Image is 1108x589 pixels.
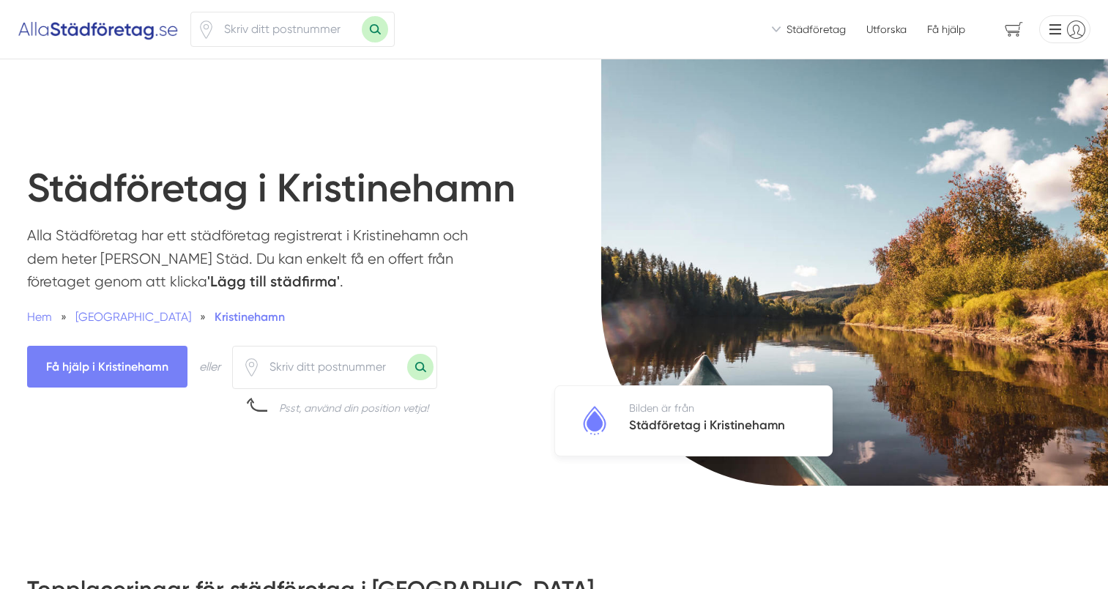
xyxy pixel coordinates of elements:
p: Alla Städföretag har ett städföretag registrerat i Kristinehamn och dem heter [PERSON_NAME] Städ.... [27,224,470,300]
button: Sök med postnummer [362,16,388,42]
img: Städföretag i Kristinehamn logotyp [576,402,613,439]
span: Bilden är från [629,402,694,414]
button: Sök med postnummer [407,354,434,380]
span: navigation-cart [994,17,1033,42]
h1: Städföretag i Kristinehamn [27,165,519,224]
svg: Pin / Karta [242,358,261,377]
img: Alla Städföretag [18,18,179,41]
span: Få hjälp i Kristinehamn [27,346,187,388]
input: Skriv ditt postnummer [215,12,362,46]
div: Psst, använd din position vetja! [279,401,428,415]
nav: Breadcrumb [27,308,470,326]
span: Städföretag [787,22,846,37]
a: Utforska [866,22,907,37]
span: Klicka för att använda din position. [242,358,261,377]
span: » [200,308,206,326]
span: Få hjälp [927,22,965,37]
span: [GEOGRAPHIC_DATA] [75,310,191,324]
span: » [61,308,67,326]
h5: Städföretag i Kristinehamn [629,415,785,438]
div: eller [199,358,220,376]
strong: 'Lägg till städfirma' [207,273,340,290]
a: [GEOGRAPHIC_DATA] [75,310,194,324]
a: Kristinehamn [215,310,285,324]
input: Skriv ditt postnummer [261,350,407,384]
a: Hem [27,310,52,324]
span: Klicka för att använda din position. [197,21,215,39]
svg: Pin / Karta [197,21,215,39]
